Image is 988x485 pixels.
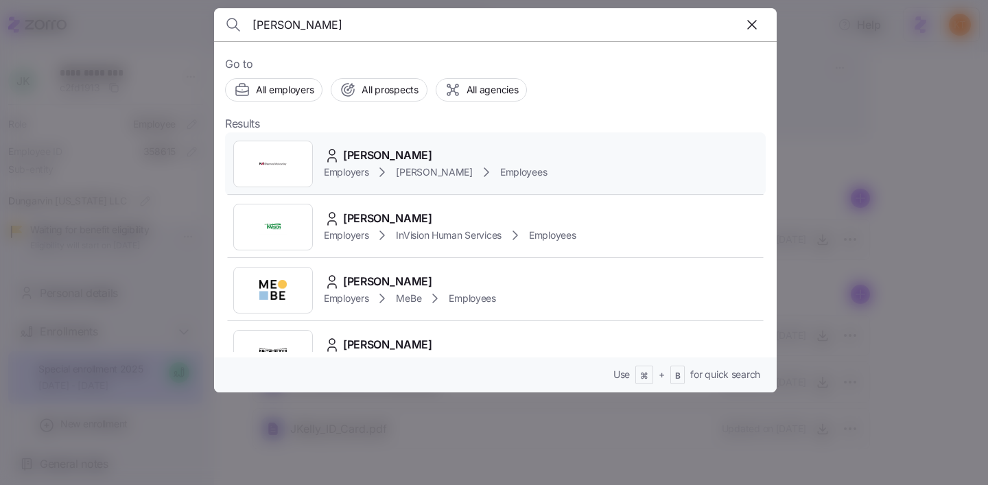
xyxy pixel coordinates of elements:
button: All employers [225,78,322,102]
span: Employers [324,292,368,305]
span: Use [613,368,630,381]
span: InVision Human Services [396,228,502,242]
img: Employer logo [259,276,287,304]
span: Employees [529,228,576,242]
span: MeBe [396,292,421,305]
img: Employer logo [259,340,287,367]
span: All agencies [467,83,519,97]
span: for quick search [690,368,760,381]
span: Results [225,115,260,132]
img: Employer logo [259,213,287,241]
span: [PERSON_NAME] [343,273,432,290]
span: Employees [449,292,495,305]
button: All prospects [331,78,427,102]
span: [PERSON_NAME] [343,336,432,353]
button: All agencies [436,78,528,102]
span: All prospects [362,83,418,97]
span: Employers [324,165,368,179]
span: Go to [225,56,766,73]
span: Employees [500,165,547,179]
span: ⌘ [640,370,648,382]
span: B [675,370,681,382]
span: All employers [256,83,314,97]
span: [PERSON_NAME] [343,147,432,164]
span: Employers [324,228,368,242]
img: Employer logo [259,150,287,178]
span: [PERSON_NAME] [396,165,472,179]
span: [PERSON_NAME] [343,210,432,227]
span: + [659,368,665,381]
